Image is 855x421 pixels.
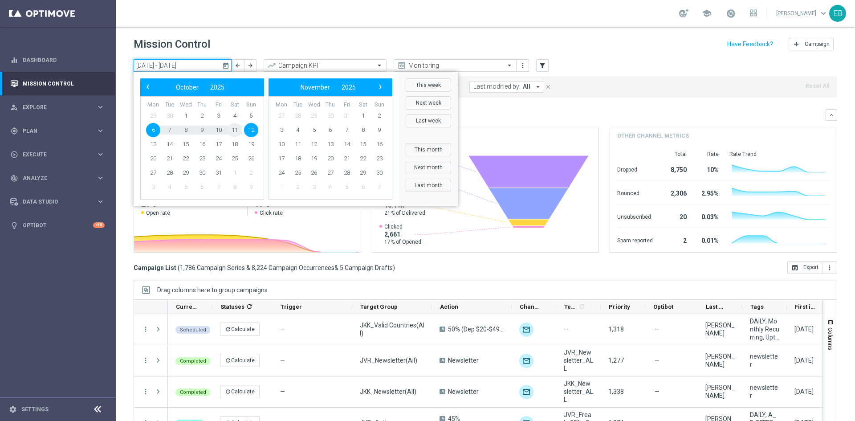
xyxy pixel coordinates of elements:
div: Judith Ratau [705,352,735,368]
span: 31 [340,109,354,123]
span: 8 [228,180,242,194]
button: refreshCalculate [220,323,260,336]
div: Analyze [10,174,96,182]
span: 18 [228,137,242,151]
div: Unsubscribed [617,209,653,223]
div: Rate [697,151,719,158]
span: 6 [323,123,338,137]
span: 15 [179,137,193,151]
span: 20 [323,151,338,166]
img: Email [519,323,533,337]
button: arrow_forward [244,59,256,72]
multiple-options-button: Export to CSV [787,264,837,271]
span: 30 [195,166,209,180]
div: Press SPACE to select this row. [134,345,168,376]
i: refresh [225,388,231,395]
span: — [655,325,660,333]
th: weekday [178,101,194,109]
span: Clicked [384,223,421,230]
th: weekday [371,101,387,109]
span: 17 [212,137,226,151]
span: JVR_Newsletter(All) [360,356,417,364]
div: Optibot [10,213,105,237]
span: 11 [291,137,305,151]
span: 18 [291,151,305,166]
div: Data Studio [10,198,96,206]
span: 6 [356,180,370,194]
colored-tag: Scheduled [175,325,211,334]
i: refresh [225,326,231,332]
span: 26 [244,151,258,166]
div: 06 Oct 2025, Monday [794,356,814,364]
span: newsletter [750,352,779,368]
span: 29 [179,166,193,180]
img: Optimail [519,354,533,368]
button: 2025 [336,82,362,93]
span: 22 [356,151,370,166]
span: — [564,325,569,333]
span: JKK_Valid Countries(All) [360,321,424,337]
span: 20 [146,151,160,166]
span: 4 [291,123,305,137]
div: Explore [10,103,96,111]
i: filter_alt [538,61,546,69]
button: Last week [406,114,451,127]
th: weekday [210,101,227,109]
div: Execute [10,151,96,159]
i: preview [397,61,406,70]
span: 16 [372,137,387,151]
span: 9 [195,123,209,137]
div: Press SPACE to select this row. [134,314,168,345]
button: lightbulb Optibot +10 [10,222,105,229]
span: 13 [146,137,160,151]
span: 3 [307,180,321,194]
div: Bounced [617,185,653,200]
button: November [295,82,336,93]
div: 20 [664,209,687,223]
span: Priority [609,303,630,310]
span: 6 [195,180,209,194]
span: school [702,8,712,18]
span: 2 [244,166,258,180]
span: & [334,264,338,271]
span: 30 [372,166,387,180]
span: JVR_Newsletter_ALL [564,348,593,372]
span: 50% (Dep $20-$49) / 60% (Dep $50-$99) / 70% (Dep $100-$299) / 80% (Dep $300+) [448,325,504,333]
span: — [655,356,660,364]
span: 14 [340,137,354,151]
button: Mission Control [10,80,105,87]
i: refresh [246,303,253,310]
span: 7 [212,180,226,194]
button: This week [406,78,451,92]
button: ‹ [142,82,154,93]
span: 19 [307,151,321,166]
span: 30 [323,109,338,123]
span: Target Group [360,303,398,310]
span: 27 [146,166,160,180]
span: 6 [146,123,160,137]
span: 21 [340,151,354,166]
colored-tag: Completed [175,356,211,365]
span: Drag columns here to group campaigns [157,286,268,294]
div: 0.01% [697,233,719,247]
i: arrow_back [235,62,241,69]
button: more_vert [142,388,150,396]
i: keyboard_arrow_down [828,112,835,118]
span: 5 [179,180,193,194]
button: arrow_back [232,59,244,72]
button: Last modified by: All arrow_drop_down [469,81,544,93]
span: 28 [340,166,354,180]
a: Mission Control [23,72,105,95]
bs-daterangepicker-container: calendar [134,72,458,206]
a: Settings [21,407,49,412]
th: weekday [306,101,322,109]
th: weekday [338,101,355,109]
span: Completed [180,358,206,364]
i: keyboard_arrow_right [96,103,105,111]
div: Dashboard [10,48,105,72]
th: weekday [355,101,371,109]
h4: Other channel metrics [617,132,689,140]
